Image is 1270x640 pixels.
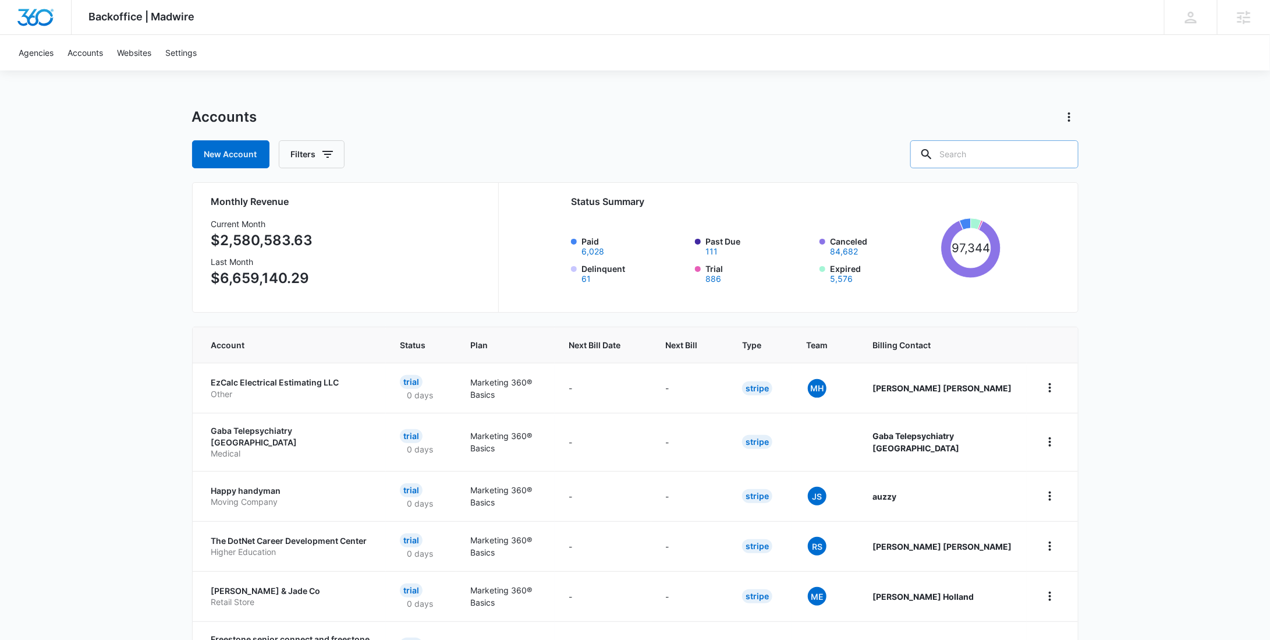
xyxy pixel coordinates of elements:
div: Stripe [742,589,772,603]
a: Accounts [61,35,110,70]
span: Billing Contact [872,339,1012,351]
strong: [PERSON_NAME] [PERSON_NAME] [872,542,1012,551]
td: - [651,471,728,521]
button: home [1041,587,1059,606]
a: The DotNet Career Development CenterHigher Education [211,535,373,558]
p: Medical [211,448,373,459]
div: Stripe [742,539,772,553]
button: Paid [581,247,604,256]
button: home [1041,537,1059,556]
p: Retail Store [211,596,373,608]
div: Stripe [742,381,772,395]
p: $6,659,140.29 [211,268,313,289]
div: Trial [400,533,423,547]
p: The DotNet Career Development Center [211,535,373,547]
label: Paid [581,235,689,256]
h3: Last Month [211,256,313,268]
button: Delinquent [581,275,591,283]
p: Higher Education [211,546,373,558]
label: Past Due [705,235,813,256]
button: Canceled [830,247,858,256]
p: 0 days [400,547,440,560]
h2: Monthly Revenue [211,195,484,208]
p: Happy handyman [211,485,373,497]
strong: Gaba Telepsychiatry [GEOGRAPHIC_DATA] [872,431,959,453]
label: Trial [705,263,813,283]
td: - [651,571,728,621]
a: Agencies [12,35,61,70]
span: Next Bill [665,339,697,351]
p: 0 days [400,597,440,610]
strong: [PERSON_NAME] [PERSON_NAME] [872,383,1012,393]
strong: auzzy [872,492,896,501]
h1: Accounts [192,108,257,126]
a: EzCalc Electrical Estimating LLCOther [211,377,373,399]
p: Moving Company [211,496,373,508]
a: Settings [158,35,204,70]
label: Canceled [830,235,937,256]
a: Gaba Telepsychiatry [GEOGRAPHIC_DATA]Medical [211,425,373,459]
button: Expired [830,275,853,283]
p: 0 days [400,389,440,401]
span: ME [808,587,826,606]
td: - [555,521,651,571]
p: Marketing 360® Basics [470,430,541,454]
input: Search [910,140,1079,168]
a: [PERSON_NAME] & Jade CoRetail Store [211,585,373,608]
a: Websites [110,35,158,70]
td: - [651,413,728,471]
p: [PERSON_NAME] & Jade Co [211,585,373,597]
td: - [555,471,651,521]
p: Gaba Telepsychiatry [GEOGRAPHIC_DATA] [211,425,373,448]
td: - [555,363,651,413]
span: Type [742,339,761,351]
div: Stripe [742,435,772,449]
p: Marketing 360® Basics [470,584,541,609]
p: Marketing 360® Basics [470,376,541,401]
button: Actions [1060,108,1079,126]
span: Team [806,339,828,351]
span: Next Bill Date [569,339,620,351]
p: EzCalc Electrical Estimating LLC [211,377,373,388]
button: Trial [705,275,721,283]
div: Stripe [742,489,772,503]
a: New Account [192,140,269,168]
p: 0 days [400,443,440,455]
span: RS [808,537,826,556]
button: home [1041,433,1059,451]
button: home [1041,379,1059,397]
button: Filters [279,140,345,168]
p: 0 days [400,497,440,510]
h2: Status Summary [571,195,1001,208]
h3: Current Month [211,218,313,230]
div: Trial [400,429,423,443]
td: - [651,521,728,571]
span: Status [400,339,425,351]
strong: [PERSON_NAME] Holland [872,592,974,602]
span: MH [808,379,826,398]
td: - [651,363,728,413]
span: JS [808,487,826,505]
label: Delinquent [581,263,689,283]
button: Past Due [705,247,718,256]
p: $2,580,583.63 [211,230,313,251]
span: Account [211,339,356,351]
div: Trial [400,584,423,597]
tspan: 97,344 [952,241,990,255]
span: Plan [470,339,541,351]
td: - [555,413,651,471]
p: Marketing 360® Basics [470,534,541,558]
div: Trial [400,483,423,497]
label: Expired [830,263,937,283]
div: Trial [400,375,423,389]
span: Backoffice | Madwire [89,10,195,23]
td: - [555,571,651,621]
p: Other [211,388,373,400]
a: Happy handymanMoving Company [211,485,373,508]
p: Marketing 360® Basics [470,484,541,508]
button: home [1041,487,1059,505]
